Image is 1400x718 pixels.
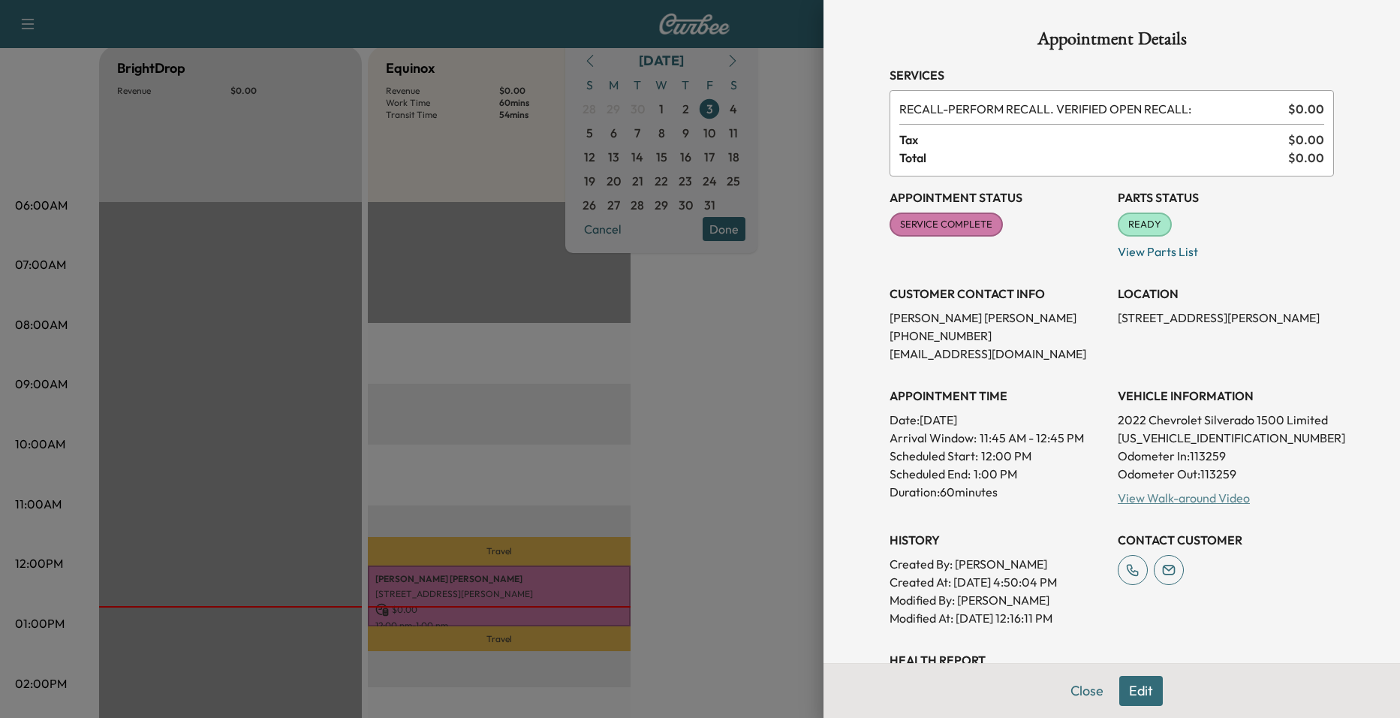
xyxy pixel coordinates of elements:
[1119,217,1170,232] span: READY
[981,447,1031,465] p: 12:00 PM
[1118,490,1250,505] a: View Walk-around Video
[890,411,1106,429] p: Date: [DATE]
[1118,465,1334,483] p: Odometer Out: 113259
[1061,676,1113,706] button: Close
[890,651,1334,669] h3: Health Report
[1118,189,1334,207] h3: Parts Status
[890,285,1106,303] h3: CUSTOMER CONTACT INFO
[890,429,1106,447] p: Arrival Window:
[890,345,1106,363] p: [EMAIL_ADDRESS][DOMAIN_NAME]
[1288,149,1324,167] span: $ 0.00
[890,309,1106,327] p: [PERSON_NAME] [PERSON_NAME]
[890,447,978,465] p: Scheduled Start:
[1119,676,1163,706] button: Edit
[890,531,1106,549] h3: History
[1118,531,1334,549] h3: CONTACT CUSTOMER
[890,573,1106,591] p: Created At : [DATE] 4:50:04 PM
[1118,285,1334,303] h3: LOCATION
[890,483,1106,501] p: Duration: 60 minutes
[890,66,1334,84] h3: Services
[890,591,1106,609] p: Modified By : [PERSON_NAME]
[1288,100,1324,118] span: $ 0.00
[1288,131,1324,149] span: $ 0.00
[1118,309,1334,327] p: [STREET_ADDRESS][PERSON_NAME]
[899,149,1288,167] span: Total
[890,387,1106,405] h3: APPOINTMENT TIME
[1118,447,1334,465] p: Odometer In: 113259
[899,131,1288,149] span: Tax
[899,100,1282,118] span: PERFORM RECALL. VERIFIED OPEN RECALL:
[1118,237,1334,261] p: View Parts List
[890,189,1106,207] h3: Appointment Status
[890,327,1106,345] p: [PHONE_NUMBER]
[1118,387,1334,405] h3: VEHICLE INFORMATION
[890,30,1334,54] h1: Appointment Details
[890,555,1106,573] p: Created By : [PERSON_NAME]
[890,465,971,483] p: Scheduled End:
[890,609,1106,627] p: Modified At : [DATE] 12:16:11 PM
[891,217,1001,232] span: SERVICE COMPLETE
[980,429,1084,447] span: 11:45 AM - 12:45 PM
[974,465,1017,483] p: 1:00 PM
[1118,429,1334,447] p: [US_VEHICLE_IDENTIFICATION_NUMBER]
[1118,411,1334,429] p: 2022 Chevrolet Silverado 1500 Limited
